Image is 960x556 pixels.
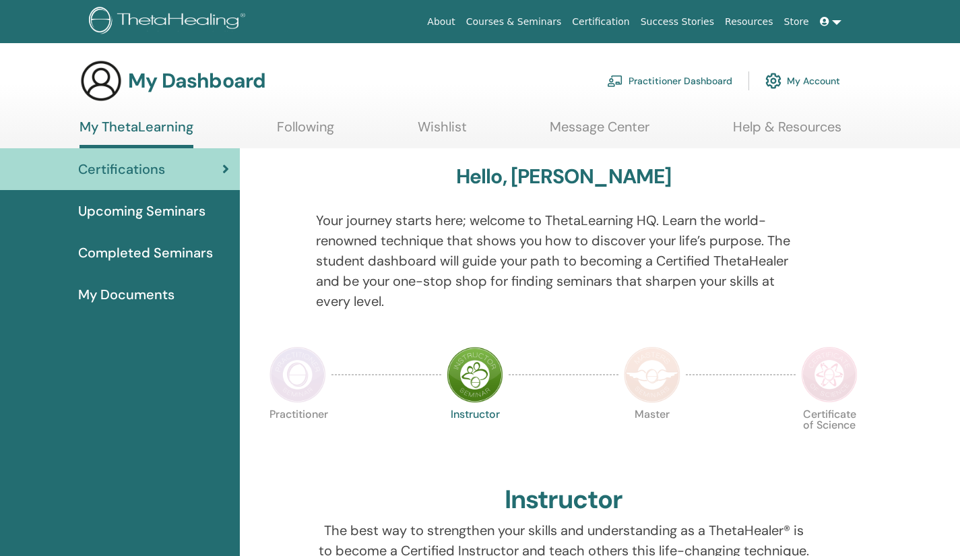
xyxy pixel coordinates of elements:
[624,409,680,466] p: Master
[801,409,858,466] p: Certificate of Science
[456,164,672,189] h3: Hello, [PERSON_NAME]
[78,201,205,221] span: Upcoming Seminars
[801,346,858,403] img: Certificate of Science
[635,9,719,34] a: Success Stories
[418,119,467,145] a: Wishlist
[765,66,840,96] a: My Account
[461,9,567,34] a: Courses & Seminars
[79,59,123,102] img: generic-user-icon.jpg
[733,119,841,145] a: Help & Resources
[567,9,635,34] a: Certification
[607,66,732,96] a: Practitioner Dashboard
[624,346,680,403] img: Master
[79,119,193,148] a: My ThetaLearning
[505,485,622,516] h2: Instructor
[128,69,265,93] h3: My Dashboard
[719,9,779,34] a: Resources
[78,243,213,263] span: Completed Seminars
[78,159,165,179] span: Certifications
[765,69,781,92] img: cog.svg
[550,119,649,145] a: Message Center
[269,409,326,466] p: Practitioner
[277,119,334,145] a: Following
[316,210,812,311] p: Your journey starts here; welcome to ThetaLearning HQ. Learn the world-renowned technique that sh...
[78,284,174,305] span: My Documents
[607,75,623,87] img: chalkboard-teacher.svg
[447,409,503,466] p: Instructor
[779,9,814,34] a: Store
[422,9,460,34] a: About
[269,346,326,403] img: Practitioner
[447,346,503,403] img: Instructor
[89,7,250,37] img: logo.png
